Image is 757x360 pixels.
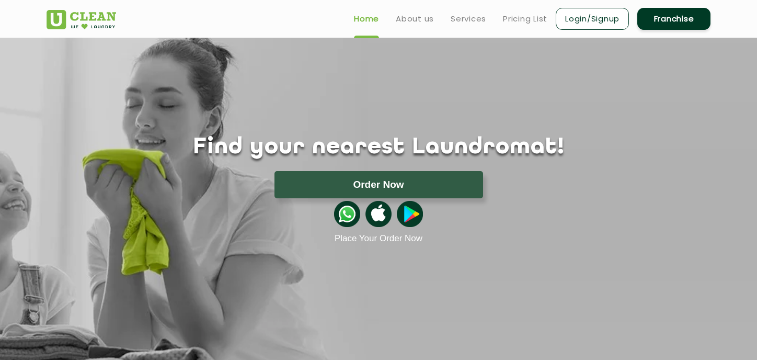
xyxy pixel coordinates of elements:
[334,201,360,227] img: whatsappicon.png
[556,8,629,30] a: Login/Signup
[397,201,423,227] img: playstoreicon.png
[451,13,486,25] a: Services
[637,8,710,30] a: Franchise
[503,13,547,25] a: Pricing List
[354,13,379,25] a: Home
[365,201,392,227] img: apple-icon.png
[274,171,483,198] button: Order Now
[335,233,422,244] a: Place Your Order Now
[396,13,434,25] a: About us
[39,134,718,161] h1: Find your nearest Laundromat!
[47,10,116,29] img: UClean Laundry and Dry Cleaning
